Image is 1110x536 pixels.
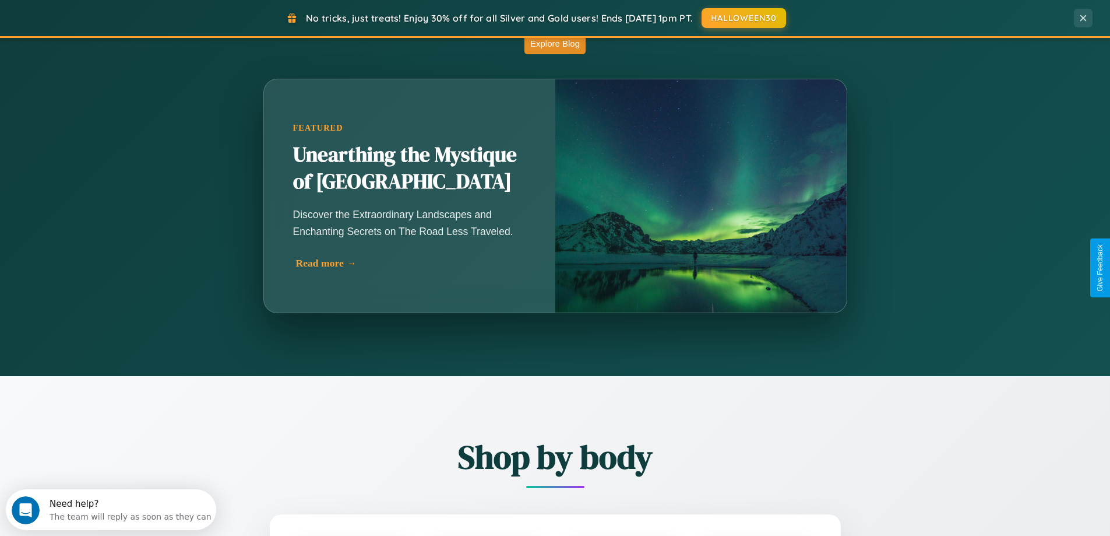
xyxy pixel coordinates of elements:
[12,496,40,524] iframe: Intercom live chat
[293,142,526,195] h2: Unearthing the Mystique of [GEOGRAPHIC_DATA]
[5,5,217,37] div: Open Intercom Messenger
[44,10,206,19] div: Need help?
[293,206,526,239] p: Discover the Extraordinary Landscapes and Enchanting Secrets on The Road Less Traveled.
[206,435,905,479] h2: Shop by body
[702,8,786,28] button: HALLOWEEN30
[293,123,526,133] div: Featured
[296,257,529,269] div: Read more →
[1096,244,1104,292] div: Give Feedback
[44,19,206,31] div: The team will reply as soon as they can
[524,33,586,54] button: Explore Blog
[6,489,216,530] iframe: Intercom live chat discovery launcher
[306,12,693,24] span: No tricks, just treats! Enjoy 30% off for all Silver and Gold users! Ends [DATE] 1pm PT.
